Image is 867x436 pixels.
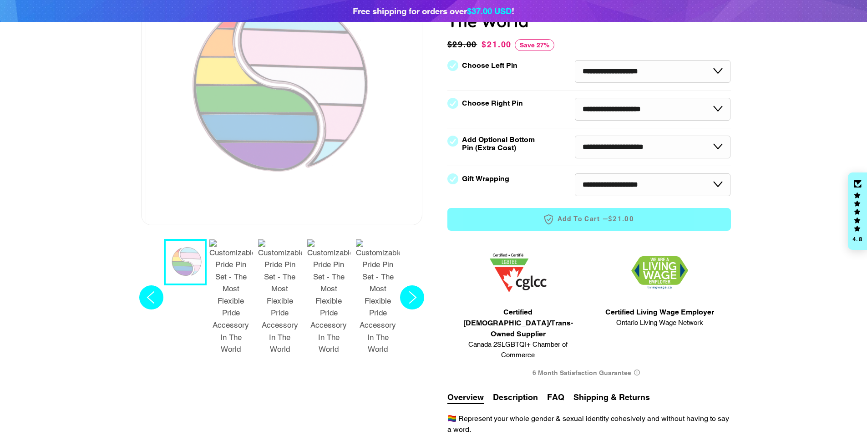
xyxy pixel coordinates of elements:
img: 1706832627.png [631,256,688,289]
label: Add Optional Bottom Pin (Extra Cost) [462,136,538,152]
button: 2 / 7 [207,239,256,360]
button: Shipping & Returns [573,391,650,403]
div: 4.8 [852,236,863,242]
img: 1705457225.png [490,253,547,292]
span: $37.00 USD [467,6,512,16]
img: Customizable Pride Pin Set - The Most Flexible Pride Accessory In The World [258,239,302,355]
span: Add to Cart — [461,213,717,225]
div: 6 Month Satisfaction Guarantee [447,365,731,381]
button: FAQ [547,391,564,403]
span: $21.00 [608,214,634,224]
button: 1 / 7 [164,239,207,285]
span: $21.00 [482,40,512,49]
button: Next slide [397,239,427,360]
button: Previous slide [137,239,166,360]
label: Gift Wrapping [462,175,509,183]
label: Choose Left Pin [462,61,517,70]
button: Description [493,391,538,403]
img: Customizable Pride Pin Set - The Most Flexible Pride Accessory In The World [307,239,351,355]
label: Choose Right Pin [462,99,523,107]
span: Ontario Living Wage Network [605,318,714,328]
button: 5 / 7 [353,239,402,360]
img: Customizable Pride Pin Set - The Most Flexible Pride Accessory In The World [356,239,400,355]
button: 3 / 7 [255,239,304,360]
div: Free shipping for orders over ! [353,5,514,17]
span: Certified Living Wage Employer [605,307,714,318]
span: Save 27% [515,39,554,51]
p: 🏳️‍🌈 Represent your whole gender & sexual identity cohesively and without having to say a word. [447,413,731,435]
button: Overview [447,391,484,404]
span: $29.00 [447,38,480,51]
span: Certified [DEMOGRAPHIC_DATA]/Trans-Owned Supplier [452,307,585,340]
div: Click to open Judge.me floating reviews tab [848,172,867,250]
img: Customizable Pride Pin Set - The Most Flexible Pride Accessory In The World [209,239,253,355]
span: Canada 2SLGBTQI+ Chamber of Commerce [452,340,585,360]
button: 4 / 7 [304,239,354,360]
button: Add to Cart —$21.00 [447,208,731,231]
